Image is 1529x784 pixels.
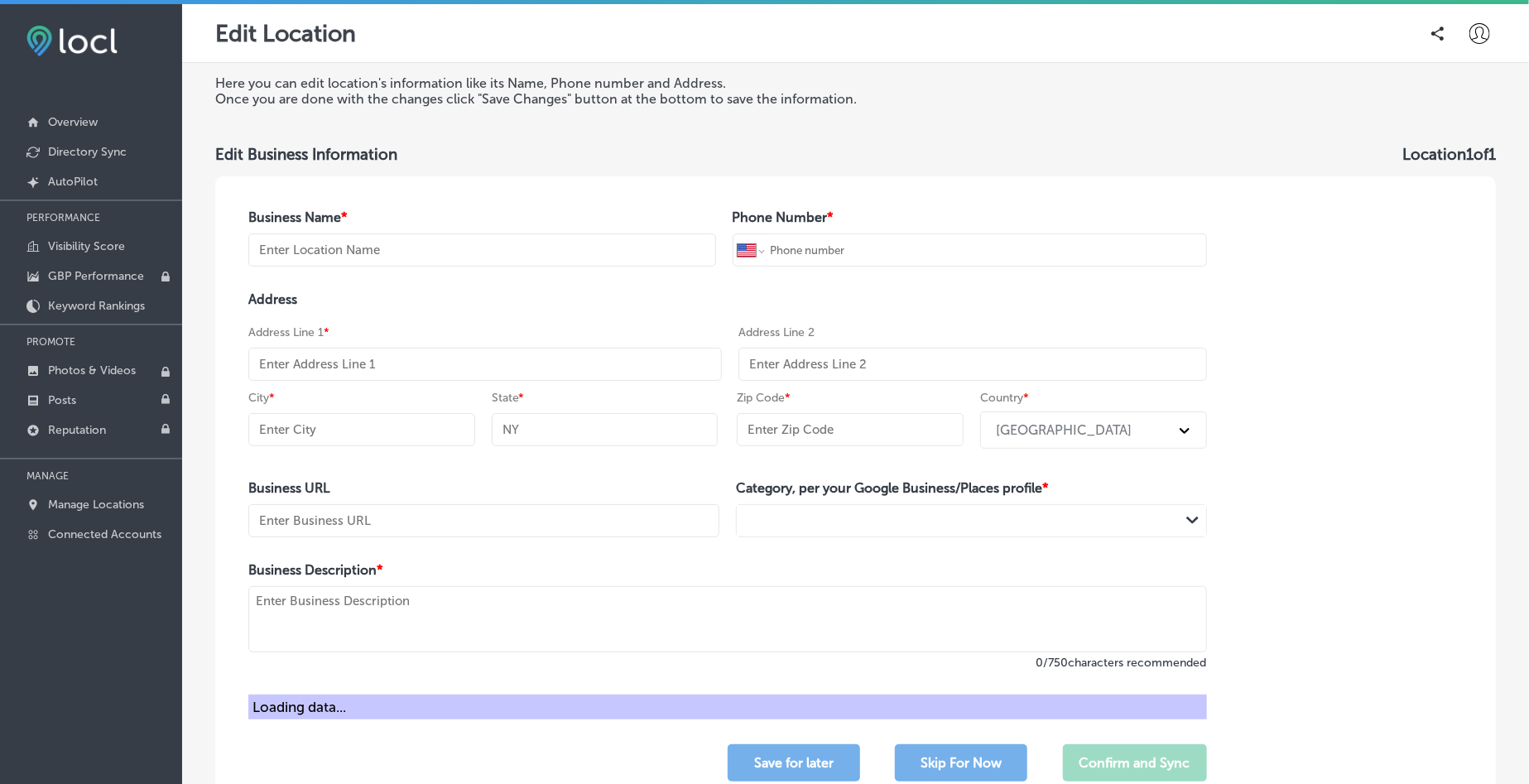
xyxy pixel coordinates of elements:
p: Photos & Videos [48,363,136,378]
p: Keyword Rankings [48,299,145,313]
p: Here you can edit location's information like its Name, Phone number and Address. [215,75,1048,91]
input: NY [492,413,719,446]
p: Posts [48,393,76,407]
input: Enter Location Name [248,233,716,267]
input: Phone number [768,234,1202,266]
label: Address Line 1 [248,325,329,339]
h3: Edit Business Information [215,145,397,164]
p: Once you are done with the changes click "Save Changes" button at the bottom to save the informat... [215,91,1048,107]
h4: Business URL [248,480,719,496]
label: Country [980,391,1029,405]
button: Skip For Now [895,744,1027,782]
input: Enter Address Line 2 [738,348,1207,381]
label: Address Line 2 [738,325,815,339]
h4: Business Description [248,562,1207,578]
input: Enter Address Line 1 [248,348,722,381]
p: Connected Accounts [48,527,161,541]
img: fda3e92497d09a02dc62c9cd864e3231.png [26,26,118,56]
p: AutoPilot [48,175,98,189]
p: Visibility Score [48,239,125,253]
p: GBP Performance [48,269,144,283]
div: [GEOGRAPHIC_DATA] [996,422,1132,438]
input: Enter City [248,413,475,446]
input: Enter Zip Code [737,413,964,446]
button: Save for later [728,744,860,782]
label: City [248,391,275,405]
p: Overview [48,115,98,129]
label: State [492,391,525,405]
p: Manage Locations [48,498,144,512]
p: Reputation [48,423,106,437]
input: Enter Business URL [248,504,719,537]
p: Directory Sync [48,145,127,159]
h4: Address [248,291,1207,307]
label: Zip Code [737,391,791,405]
h3: Location 1 of 1 [1402,145,1496,164]
button: Confirm and Sync [1063,744,1207,782]
h4: Phone Number [733,209,1207,225]
h4: Category, per your Google Business/Places profile [736,480,1207,496]
label: 0 / 750 characters recommended [248,656,1207,670]
div: Loading data... [248,695,1207,719]
h4: Business Name [248,209,716,225]
p: Edit Location [215,20,356,47]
